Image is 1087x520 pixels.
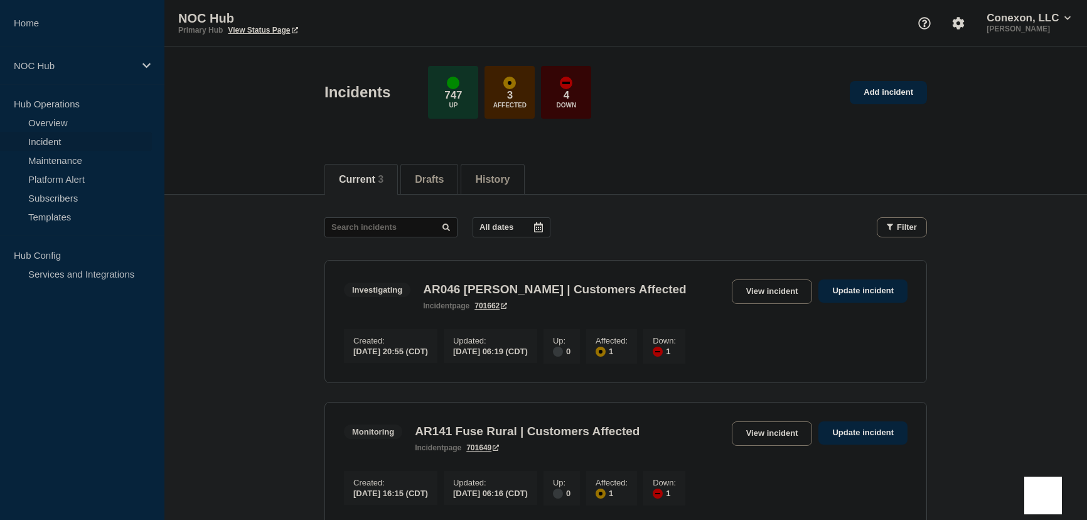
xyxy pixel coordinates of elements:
[653,347,663,357] div: down
[378,174,383,185] span: 3
[449,102,458,109] p: Up
[466,443,499,452] a: 701649
[911,10,938,36] button: Support
[453,478,528,487] p: Updated :
[897,222,917,232] span: Filter
[945,10,972,36] button: Account settings
[444,89,462,102] p: 747
[560,77,572,89] div: down
[453,487,528,498] div: [DATE] 06:16 (CDT)
[818,279,908,303] a: Update incident
[353,487,428,498] div: [DATE] 16:15 (CDT)
[653,345,676,357] div: 1
[507,89,513,102] p: 3
[553,489,563,499] div: disabled
[1024,477,1062,514] iframe: Help Scout Beacon - Open
[353,336,428,345] p: Created :
[596,478,628,487] p: Affected :
[353,478,428,487] p: Created :
[564,89,569,102] p: 4
[553,345,570,357] div: 0
[984,24,1073,33] p: [PERSON_NAME]
[415,174,444,185] button: Drafts
[596,487,628,499] div: 1
[553,487,570,499] div: 0
[324,217,458,237] input: Search incidents
[447,77,459,89] div: up
[596,345,628,357] div: 1
[553,478,570,487] p: Up :
[415,443,461,452] p: page
[453,345,528,356] div: [DATE] 06:19 (CDT)
[228,26,297,35] a: View Status Page
[344,283,410,297] span: Investigating
[596,489,606,499] div: affected
[415,425,640,438] h3: AR141 Fuse Rural | Customers Affected
[178,26,223,35] p: Primary Hub
[474,301,507,310] a: 701662
[473,217,550,237] button: All dates
[732,421,813,446] a: View incident
[423,301,469,310] p: page
[479,222,513,232] p: All dates
[353,345,428,356] div: [DATE] 20:55 (CDT)
[553,336,570,345] p: Up :
[475,174,510,185] button: History
[178,11,429,26] p: NOC Hub
[653,487,676,499] div: 1
[324,84,390,101] h1: Incidents
[423,301,452,310] span: incident
[984,12,1073,24] button: Conexon, LLC
[423,283,687,296] h3: AR046 [PERSON_NAME] | Customers Affected
[557,102,577,109] p: Down
[493,102,527,109] p: Affected
[453,336,528,345] p: Updated :
[653,489,663,499] div: down
[339,174,383,185] button: Current 3
[553,347,563,357] div: disabled
[596,336,628,345] p: Affected :
[596,347,606,357] div: affected
[653,336,676,345] p: Down :
[653,478,676,487] p: Down :
[732,279,813,304] a: View incident
[818,421,908,445] a: Update incident
[344,425,402,439] span: Monitoring
[415,443,444,452] span: incident
[850,81,927,104] a: Add incident
[14,60,134,71] p: NOC Hub
[503,77,516,89] div: affected
[877,217,927,237] button: Filter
